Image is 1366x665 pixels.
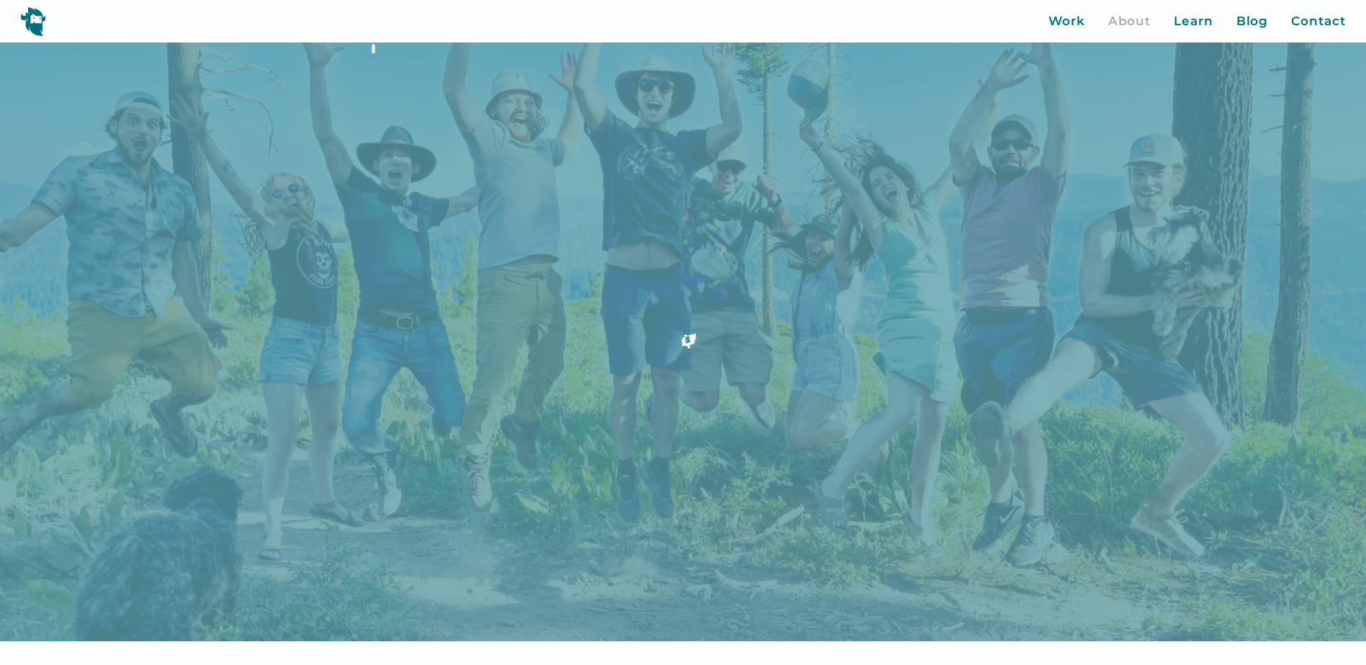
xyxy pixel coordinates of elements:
[1108,12,1151,31] a: About
[1048,12,1085,31] a: Work
[1236,12,1269,31] a: Blog
[1174,12,1213,31] a: Learn
[1291,12,1345,31] a: Contact
[20,6,46,36] img: yeti logo icon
